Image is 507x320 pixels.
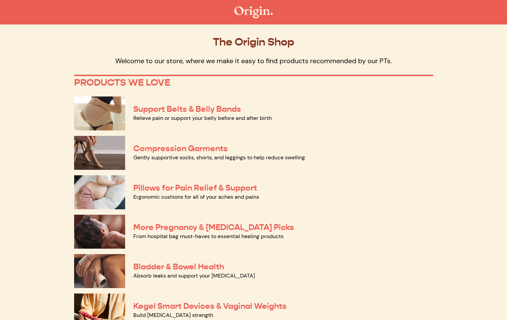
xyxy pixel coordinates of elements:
p: PRODUCTS WE LOVE [74,77,433,88]
a: Bladder & Bowel Health [133,262,224,272]
img: More Pregnancy & Postpartum Picks [74,215,125,249]
p: Welcome to our store, where we make it easy to find products recommended by our PTs. [74,56,433,65]
img: Pillows for Pain Relief & Support [74,175,125,209]
img: Support Belts & Belly Bands [74,96,125,130]
a: From hospital bag must-haves to essential healing products [133,233,284,240]
img: The Origin Shop [234,6,273,18]
a: Absorb leaks and support your [MEDICAL_DATA] [133,272,255,279]
a: Ergonomic cushions for all of your aches and pains [133,193,259,200]
a: Support Belts & Belly Bands [133,104,241,114]
a: Gently supportive socks, shorts, and leggings to help reduce swelling [133,154,305,161]
p: The Origin Shop [74,35,433,48]
a: Compression Garments [133,143,228,154]
img: Bladder & Bowel Health [74,254,125,288]
img: Compression Garments [74,136,125,170]
a: Pillows for Pain Relief & Support [133,183,257,193]
a: Build [MEDICAL_DATA] strength [133,312,213,319]
a: Kegel Smart Devices & Vaginal Weights [133,301,287,311]
a: More Pregnancy & [MEDICAL_DATA] Picks [133,222,294,232]
a: Relieve pain or support your belly before and after birth [133,114,272,122]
